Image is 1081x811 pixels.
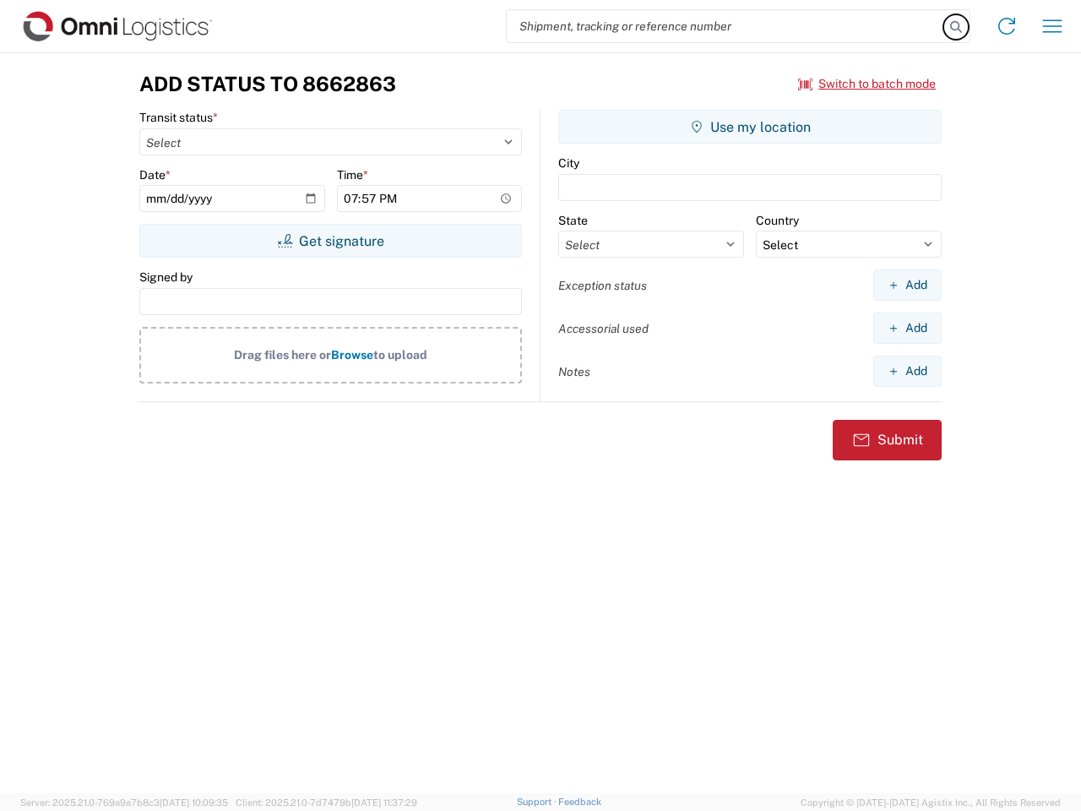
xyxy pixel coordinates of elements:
[236,797,417,808] span: Client: 2025.21.0-7d7479b
[833,420,942,460] button: Submit
[558,110,942,144] button: Use my location
[517,797,559,807] a: Support
[351,797,417,808] span: [DATE] 11:37:29
[139,269,193,285] label: Signed by
[873,269,942,301] button: Add
[558,364,590,379] label: Notes
[139,167,171,182] label: Date
[139,72,396,96] h3: Add Status to 8662863
[337,167,368,182] label: Time
[507,10,944,42] input: Shipment, tracking or reference number
[801,795,1061,810] span: Copyright © [DATE]-[DATE] Agistix Inc., All Rights Reserved
[558,213,588,228] label: State
[558,155,579,171] label: City
[873,356,942,387] button: Add
[558,321,649,336] label: Accessorial used
[373,348,427,362] span: to upload
[873,313,942,344] button: Add
[558,278,647,293] label: Exception status
[20,797,228,808] span: Server: 2025.21.0-769a9a7b8c3
[139,110,218,125] label: Transit status
[756,213,799,228] label: Country
[798,70,936,98] button: Switch to batch mode
[160,797,228,808] span: [DATE] 10:09:35
[558,797,601,807] a: Feedback
[234,348,331,362] span: Drag files here or
[139,224,522,258] button: Get signature
[331,348,373,362] span: Browse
